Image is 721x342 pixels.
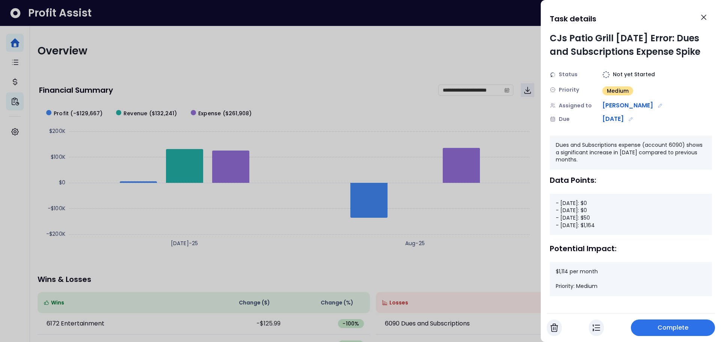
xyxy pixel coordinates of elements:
[613,71,655,78] span: Not yet Started
[627,115,635,123] button: Edit due date
[602,101,653,110] span: [PERSON_NAME]
[559,71,578,78] span: Status
[658,323,689,332] span: Complete
[550,32,712,59] div: CJs Patio Grill [DATE] Error: Dues and Subscriptions Expense Spike
[631,319,715,336] button: Complete
[550,244,712,253] div: Potential Impact:
[602,115,624,124] span: [DATE]
[550,136,712,170] div: Dues and Subscriptions expense (account 6090) shows a significant increase in [DATE] compared to ...
[607,87,629,95] span: Medium
[559,115,570,123] span: Due
[551,323,558,332] img: Cancel Task
[550,176,712,185] div: Data Points:
[559,86,579,94] span: Priority
[695,9,712,26] button: Close
[550,12,596,26] h1: Task details
[550,262,712,296] div: $1,114 per month Priority: Medium
[602,71,610,78] img: Not yet Started
[656,101,664,110] button: Edit assignment
[559,102,592,110] span: Assigned to
[593,323,600,332] img: In Progress
[550,194,712,235] div: - [DATE]: $0 - [DATE]: $0 - [DATE]: $50 - [DATE]: $1,164
[550,72,556,78] img: Status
